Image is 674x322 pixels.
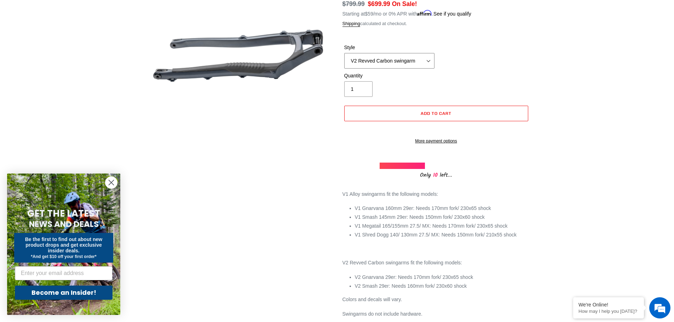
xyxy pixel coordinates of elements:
[578,309,639,314] p: How may I help you today?
[23,35,40,53] img: d_696896380_company_1647369064580_696896380
[344,138,528,144] a: More payment options
[47,40,129,49] div: Chat with us now
[368,0,390,7] span: $699.99
[355,274,530,281] li: V2 Gnarvana 29er: Needs 170mm fork/ 230x65 shock
[421,111,451,116] span: Add to cart
[342,21,361,27] a: Shipping
[342,310,530,318] p: Swingarms do not include hardware.
[355,282,530,290] li: V2 Smash 29er: Needs 160mm fork/ 230x60 shock
[355,222,530,230] li: V1 Megatail 165/155mm 27.5/ MX: Needs 170mm fork/ 230x65 shock
[8,39,18,49] div: Navigation go back
[15,266,113,280] input: Enter your email address
[342,20,530,27] div: calculated at checkout.
[29,218,99,230] span: NEWS AND DEALS
[342,259,530,267] p: V2 Revved Carbon swingarms fit the following models:
[342,8,471,18] p: Starting at /mo or 0% APR with .
[41,89,98,160] span: We're online!
[344,72,434,80] label: Quantity
[431,171,440,180] span: 10
[355,213,530,221] li: V1 Smash 145mm 29er: Needs 150mm fork/ 230x60 shock
[31,254,96,259] span: *And get $10 off your first order*
[578,302,639,308] div: We're Online!
[27,207,100,220] span: GET THE LATEST
[15,286,113,300] button: Become an Insider!
[355,231,530,239] li: V1 Shred Dogg 140/ 130mm 27.5/ MX: Needs 150mm fork/ 210x55 shock
[116,4,133,21] div: Minimize live chat window
[342,296,530,303] p: Colors and decals will vary.
[342,0,365,7] s: $799.99
[344,44,434,51] label: Style
[342,191,530,198] p: V1 Alloy swingarms fit the following models:
[380,169,493,180] div: Only left...
[105,176,117,189] button: Close dialog
[25,236,103,253] span: Be the first to find out about new product drops and get exclusive insider deals.
[355,205,530,212] li: V1 Gnarvana 160mm 29er: Needs 170mm fork/ 230x65 shock
[365,11,373,17] span: $59
[417,10,432,16] span: Affirm
[344,106,528,121] button: Add to cart
[433,11,471,17] a: See if you qualify - Learn more about Affirm Financing (opens in modal)
[4,193,135,218] textarea: Type your message and hit 'Enter'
